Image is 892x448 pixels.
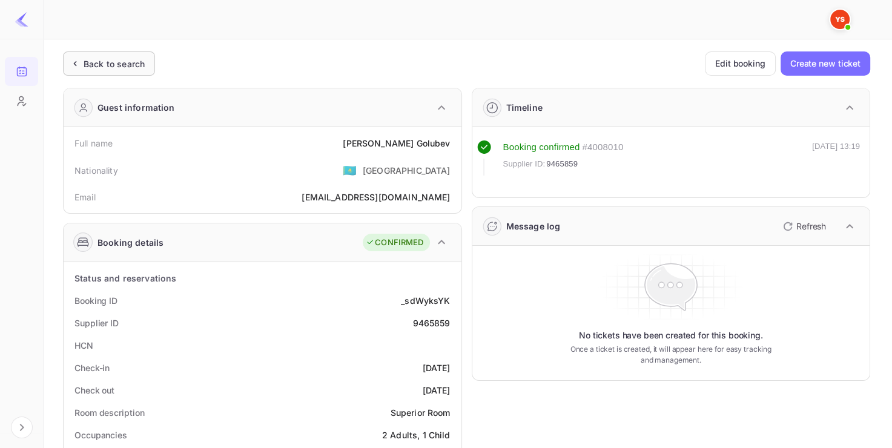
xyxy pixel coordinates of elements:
[796,220,826,232] p: Refresh
[343,137,450,150] div: [PERSON_NAME] Golubev
[366,237,423,249] div: CONFIRMED
[776,217,831,236] button: Refresh
[546,158,578,170] span: 9465859
[5,87,38,114] a: Customers
[15,12,29,27] img: LiteAPI
[74,191,96,203] div: Email
[423,384,451,397] div: [DATE]
[503,140,580,154] div: Booking confirmed
[503,158,546,170] span: Supplier ID:
[74,339,93,352] div: HCN
[74,361,110,374] div: Check-in
[11,417,33,438] button: Expand navigation
[705,51,776,76] button: Edit booking
[343,159,357,181] span: United States
[506,101,543,114] div: Timeline
[74,317,119,329] div: Supplier ID
[506,220,561,232] div: Message log
[363,164,451,177] div: [GEOGRAPHIC_DATA]
[74,272,176,285] div: Status and reservations
[84,58,145,70] div: Back to search
[74,406,144,419] div: Room description
[97,236,164,249] div: Booking details
[74,164,118,177] div: Nationality
[5,57,38,85] a: Bookings
[830,10,850,29] img: Yandex Support
[74,137,113,150] div: Full name
[382,429,451,441] div: 2 Adults, 1 Child
[74,294,117,307] div: Booking ID
[579,329,763,341] p: No tickets have been created for this booking.
[812,140,860,176] div: [DATE] 13:19
[412,317,450,329] div: 9465859
[423,361,451,374] div: [DATE]
[564,344,778,366] p: Once a ticket is created, it will appear here for easy tracking and management.
[97,101,175,114] div: Guest information
[302,191,450,203] div: [EMAIL_ADDRESS][DOMAIN_NAME]
[74,429,127,441] div: Occupancies
[582,140,623,154] div: # 4008010
[74,384,114,397] div: Check out
[391,406,451,419] div: Superior Room
[781,51,870,76] button: Create new ticket
[401,294,450,307] div: _sdWyksYK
